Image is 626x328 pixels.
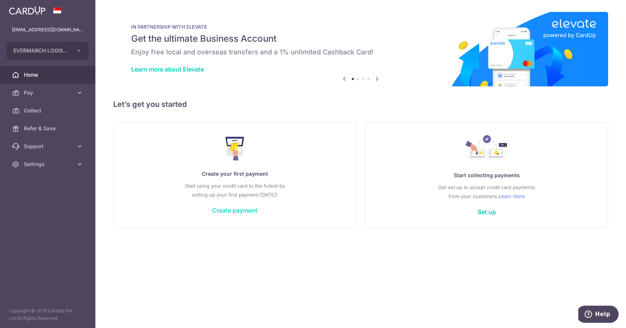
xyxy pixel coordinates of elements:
[24,107,73,114] span: Collect
[12,26,83,34] p: [EMAIL_ADDRESS][DOMAIN_NAME]
[225,137,244,160] img: Make Payment
[380,183,593,201] p: Get set up to accept credit card payments from your customers.
[113,98,608,110] h5: Let’s get you started
[499,192,525,201] a: Learn more
[9,6,45,15] img: CardUp
[24,125,73,132] span: Refer & Save
[131,33,590,45] h5: Get the ultimate Business Account
[131,48,590,57] h6: Enjoy free local and overseas transfers and a 1% unlimited Cashback Card!
[129,181,341,199] p: Start using your credit card to the fullest by setting up your first payment [DATE]!
[24,143,73,150] span: Support
[17,5,32,12] span: Help
[24,160,73,168] span: Settings
[380,171,593,180] p: Start collecting payments
[478,208,496,216] a: Set up
[212,207,257,214] a: Create payment
[131,24,590,30] p: IN PARTNERSHIP WITH ELEVATE
[24,89,73,96] span: Pay
[578,306,619,324] iframe: Opens a widget where you can find more information
[113,12,608,86] img: Renovation banner
[465,135,508,162] img: Collect Payment
[131,66,204,73] a: Learn more about Elevate
[24,71,73,79] span: Home
[7,42,89,60] button: EVERMARCH LOGISTICS (S) PTE LTD
[13,47,69,54] span: EVERMARCH LOGISTICS (S) PTE LTD
[129,169,341,178] p: Create your first payment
